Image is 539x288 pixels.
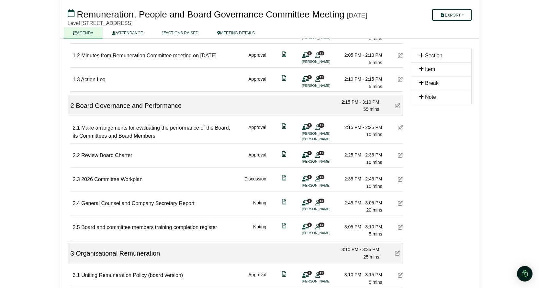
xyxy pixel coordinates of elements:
[103,27,152,39] a: ATTENDANCE
[71,102,74,109] span: 2
[517,266,533,282] div: Open Intercom Messenger
[425,80,439,86] span: Break
[366,132,382,137] span: 10 mins
[318,199,324,203] span: 11
[73,53,80,58] span: 1.2
[81,77,106,82] span: Action Log
[76,102,182,109] span: Board Governance and Performance
[307,151,312,155] span: 1
[369,60,382,65] span: 5 mins
[68,20,133,26] span: Level [STREET_ADDRESS]
[302,131,351,136] li: [PERSON_NAME]
[253,199,266,214] div: Noting
[302,279,351,284] li: [PERSON_NAME]
[208,27,264,39] a: MEETING DETAILS
[77,9,344,19] span: Remuneration, People and Board Governance Committee Meeting
[302,59,351,64] li: [PERSON_NAME]
[73,177,80,182] span: 2.3
[73,201,80,206] span: 2.4
[307,175,312,179] span: 1
[369,36,382,41] span: 5 mins
[307,271,312,275] span: 1
[318,151,324,155] span: 11
[253,223,266,238] div: Noting
[248,75,266,90] div: Approval
[369,231,382,236] span: 5 mins
[369,84,382,89] span: 5 mins
[71,250,74,257] span: 3
[432,9,471,21] button: Export
[307,199,312,203] span: 1
[425,53,442,58] span: Section
[318,175,324,179] span: 11
[318,75,324,79] span: 11
[318,223,324,227] span: 11
[366,160,382,165] span: 10 mins
[337,175,382,182] div: 2:35 PM - 2:45 PM
[248,271,266,286] div: Approval
[73,125,80,131] span: 2.1
[73,77,80,82] span: 1.3
[302,230,351,236] li: [PERSON_NAME]
[248,151,266,166] div: Approval
[366,184,382,189] span: 10 mins
[347,11,367,19] div: [DATE]
[307,223,312,227] span: 1
[307,123,312,127] span: 2
[81,53,217,58] span: Minutes from Remuneration Committee meeting on [DATE]
[81,272,183,278] span: Uniting Remuneration Policy (board version)
[369,280,382,285] span: 5 mins
[307,51,312,55] span: 1
[152,27,208,39] a: ACTIONS RAISED
[318,123,324,127] span: 11
[302,183,351,188] li: [PERSON_NAME]
[337,52,382,59] div: 2:05 PM - 2:10 PM
[81,201,195,206] span: General Counsel and Company Secretary Report
[64,27,103,39] a: AGENDA
[334,98,379,106] div: 2:15 PM - 3:10 PM
[363,107,379,112] span: 55 mins
[248,124,266,142] div: Approval
[302,159,351,164] li: [PERSON_NAME]
[73,272,80,278] span: 3.1
[73,125,230,139] span: Make arrangements for evaluating the performance of the Board, its Committees and Board Members
[244,175,266,190] div: Discussion
[73,225,80,230] span: 2.5
[302,206,351,212] li: [PERSON_NAME]
[302,83,351,88] li: [PERSON_NAME]
[337,75,382,83] div: 2:10 PM - 2:15 PM
[318,271,324,275] span: 11
[76,250,160,257] span: Organisational Remuneration
[366,207,382,213] span: 20 mins
[81,225,217,230] span: Board and committee members training completion register
[81,177,142,182] span: 2026 Committee Workplan
[363,254,379,259] span: 25 mins
[248,52,266,66] div: Approval
[302,136,351,142] li: [PERSON_NAME]
[81,153,132,158] span: Review Board Charter
[307,75,312,79] span: 1
[73,153,80,158] span: 2.2
[337,199,382,206] div: 2:45 PM - 3:05 PM
[334,246,379,253] div: 3:10 PM - 3:35 PM
[425,67,435,72] span: Item
[337,223,382,230] div: 3:05 PM - 3:10 PM
[425,94,436,100] span: Note
[337,271,382,278] div: 3:10 PM - 3:15 PM
[337,151,382,158] div: 2:25 PM - 2:35 PM
[318,51,324,55] span: 11
[337,124,382,131] div: 2:15 PM - 2:25 PM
